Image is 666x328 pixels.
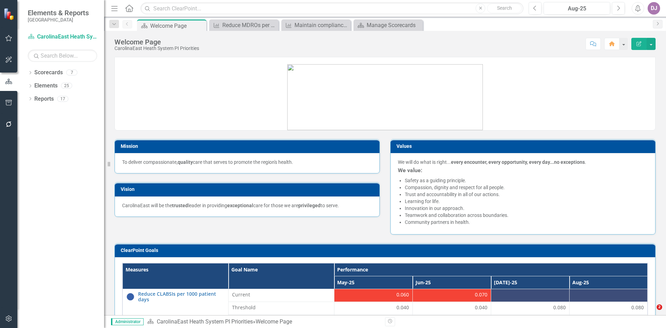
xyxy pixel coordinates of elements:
[66,70,77,76] div: 7
[34,82,58,90] a: Elements
[475,291,487,298] span: 0.070
[298,203,321,208] strong: privileged
[405,184,648,191] li: Compassion, dignity and respect for all people.
[412,302,491,315] td: Double-Click to Edit
[28,9,89,17] span: Elements & Reports
[396,304,409,311] span: 0.040
[405,198,648,205] li: Learning for life.
[228,315,334,328] td: Double-Click to Edit
[569,302,648,315] td: Double-Click to Edit
[405,219,648,226] li: Community partners in health.
[569,289,648,302] td: Double-Click to Edit
[126,293,135,301] img: No Information
[569,315,648,328] td: Double-Click to Edit
[28,33,97,41] a: CarolinaEast Heath System PI Priorities
[57,96,68,102] div: 17
[34,95,54,103] a: Reports
[111,318,144,325] span: Administrator
[497,5,512,11] span: Search
[398,159,648,166] p: We will do what is right... .
[396,291,409,298] span: 0.060
[334,289,412,302] td: Double-Click to Edit
[642,304,659,321] iframe: Intercom live chat
[657,304,662,310] span: 2
[147,318,380,326] div: »
[405,212,648,219] li: Teamwork and collaboration across boundaries.
[412,315,491,328] td: Double-Click to Edit
[544,2,610,15] button: Aug-25
[3,8,16,20] img: ClearPoint Strategy
[631,304,644,311] span: 0.080
[334,302,412,315] td: Double-Click to Edit
[172,203,188,208] strong: trusted
[475,304,487,311] span: 0.040
[546,5,608,13] div: Aug-25
[61,83,72,89] div: 25
[405,177,648,184] li: Safety as a guiding principle.
[227,203,253,208] strong: exceptional
[398,167,648,174] h3: We value:
[138,291,225,302] a: Reduce CLABSIs per 1000 patient days
[150,22,205,30] div: Welcome Page
[28,50,97,62] input: Search Below...
[222,21,277,30] div: Reduce MDROs per 1000 patient days
[553,304,566,311] span: 0.080
[334,315,412,328] td: Double-Click to Edit
[491,289,569,302] td: Double-Click to Edit
[396,144,652,149] h3: Values
[232,304,331,311] span: Threshold
[122,159,372,166] p: To deliver compassionate, care that serves to promote the region's health.
[121,144,376,149] h3: Mission
[405,191,648,198] li: Trust and accountability in all of our actions.
[487,3,522,13] button: Search
[405,205,648,212] li: Innovation in our approach.
[451,159,585,165] strong: every encounter, every opportunity, every day...no exceptions
[256,318,292,325] div: Welcome Page
[228,302,334,315] td: Double-Click to Edit
[140,2,523,15] input: Search ClearPoint...
[232,291,331,298] span: Current
[178,159,193,165] strong: quality
[28,17,89,23] small: [GEOGRAPHIC_DATA]
[367,21,421,30] div: Manage Scorecards
[491,315,569,328] td: Double-Click to Edit
[648,2,660,15] button: DJ
[121,187,376,192] h3: Vision
[283,21,349,30] a: Maintain compliance with CDC Hand Hygiene guidelines
[34,69,63,77] a: Scorecards
[228,289,334,302] td: Double-Click to Edit
[114,38,199,46] div: Welcome Page
[355,21,421,30] a: Manage Scorecards
[121,248,652,253] h3: ClearPoint Goals
[122,202,372,209] p: CarolinaEast will be the leader in providing care for those we are to serve.
[287,64,483,130] img: mceclip1.png
[491,302,569,315] td: Double-Click to Edit
[211,21,277,30] a: Reduce MDROs per 1000 patient days
[412,289,491,302] td: Double-Click to Edit
[157,318,253,325] a: CarolinaEast Heath System PI Priorities
[294,21,349,30] div: Maintain compliance with CDC Hand Hygiene guidelines
[114,46,199,51] div: CarolinaEast Heath System PI Priorities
